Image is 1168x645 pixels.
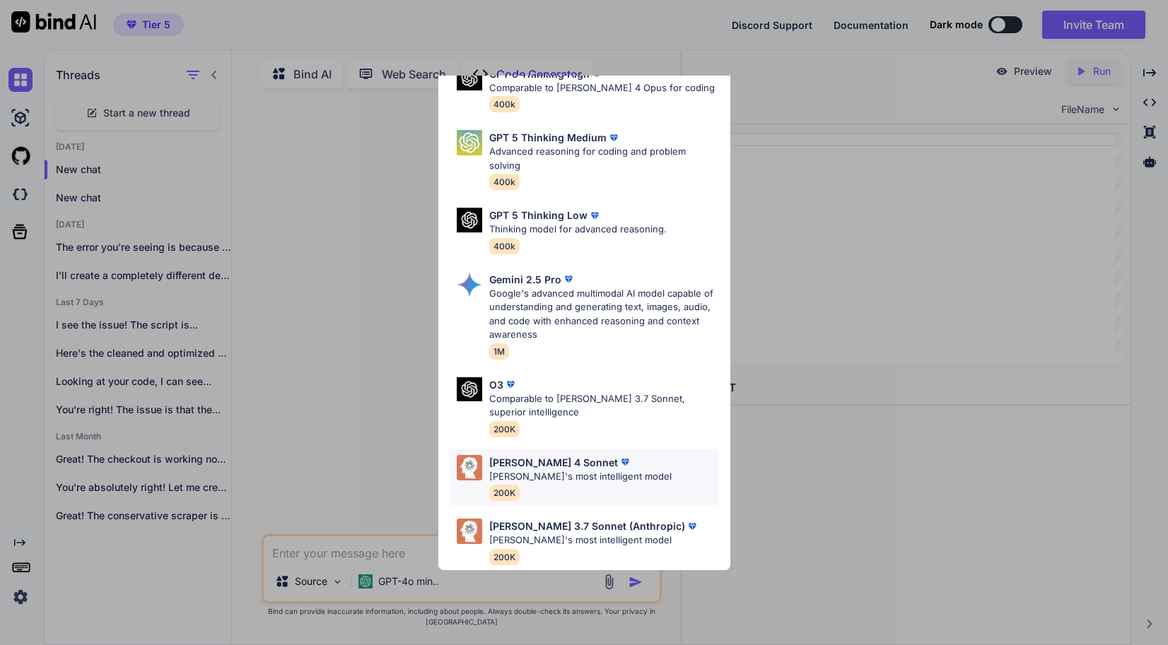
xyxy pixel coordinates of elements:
p: [PERSON_NAME] 4 Sonnet [489,455,618,470]
p: [PERSON_NAME]'s most intelligent model [489,470,672,484]
span: 400k [489,174,520,190]
img: Pick Models [457,130,482,155]
img: premium [607,131,621,145]
p: Comparable to [PERSON_NAME] 3.7 Sonnet, superior intelligence [489,392,719,420]
p: Google's advanced multimodal AI model capable of understanding and generating text, images, audio... [489,287,719,342]
span: 200K [489,549,520,565]
img: Pick Models [457,66,482,91]
p: GPT 5 Thinking Medium [489,130,607,145]
p: GPT 5 Thinking Low [489,208,588,223]
span: 400k [489,96,520,112]
p: Advanced reasoning for coding and problem solving [489,145,719,172]
span: 200K [489,421,520,437]
span: 1M [489,343,509,360]
img: Pick Models [457,272,482,297]
img: premium [588,208,602,223]
img: premium [561,272,576,286]
p: [PERSON_NAME]'s most intelligent model [489,533,699,548]
img: Pick Models [457,208,482,232]
span: 400k [489,238,520,254]
img: Pick Models [457,377,482,402]
p: Gemini 2.5 Pro [489,272,561,287]
p: O3 [489,377,503,392]
p: Thinking model for advanced reasoning. [489,223,667,237]
img: premium [685,519,699,533]
span: 200K [489,485,520,501]
img: Pick Models [457,455,482,480]
img: premium [618,455,632,469]
p: Comparable to [PERSON_NAME] 4 Opus for coding [489,81,715,95]
img: Pick Models [457,519,482,544]
img: premium [503,377,518,391]
p: [PERSON_NAME] 3.7 Sonnet (Anthropic) [489,519,685,533]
